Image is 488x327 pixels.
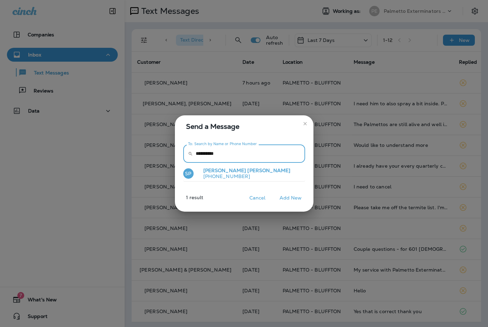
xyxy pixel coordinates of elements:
span: [PERSON_NAME] [247,167,290,174]
div: SP [183,168,194,179]
p: 1 result [172,195,204,206]
button: SP[PERSON_NAME] [PERSON_NAME][PHONE_NUMBER] [183,166,305,182]
button: Cancel [245,193,270,203]
p: [PHONE_NUMBER] [198,174,291,179]
button: Add New [276,193,305,203]
span: Send a Message [186,121,305,132]
label: To: Search by Name or Phone Number [188,141,257,147]
span: [PERSON_NAME] [203,167,246,174]
button: close [300,118,311,129]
